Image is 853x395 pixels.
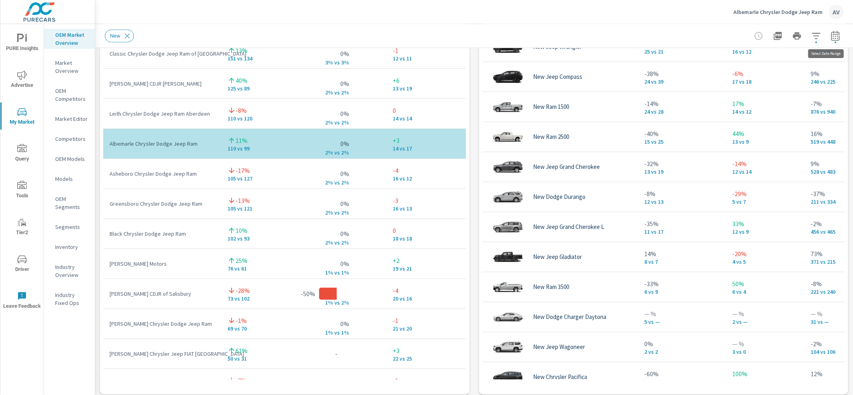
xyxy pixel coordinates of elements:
[492,95,524,119] img: glamour
[645,229,720,235] p: 11 vs 17
[393,46,459,55] p: -1
[393,325,459,332] p: 21 vs 20
[393,235,459,242] p: 18 vs 18
[492,275,524,299] img: glamour
[3,218,41,237] span: Tier2
[236,316,247,325] p: -1%
[733,189,798,199] p: -29%
[492,65,524,89] img: glamour
[338,89,357,96] p: s 2%
[733,309,798,319] p: — %
[733,69,798,78] p: -6%
[829,5,843,19] div: AV
[733,8,823,16] p: Albemarle Chrysler Dodge Jeep Ram
[341,319,350,329] p: 0%
[228,325,280,332] p: 69 vs 70
[645,309,720,319] p: — %
[55,195,88,211] p: OEM Segments
[645,339,720,349] p: 0%
[393,346,459,355] p: +3
[733,219,798,229] p: 33%
[645,168,720,175] p: 13 vs 19
[393,106,459,115] p: 0
[110,140,215,148] p: Albemarle Chrysler Dodge Jeep Ram
[110,350,215,358] p: [PERSON_NAME] Chrysler Jeep FIAT [GEOGRAPHIC_DATA]
[733,99,798,108] p: 17%
[533,343,585,351] p: New Jeep Wagoneer
[110,290,215,298] p: [PERSON_NAME] CDJR of Salisbury
[533,193,586,201] p: New Dodge Durango
[110,50,215,58] p: Classic Chrysler Dodge Jeep Ram of [GEOGRAPHIC_DATA]
[110,230,215,238] p: Black Chrysler Dodge Jeep Ram
[236,196,250,205] p: -13%
[228,115,280,122] p: 110 vs 120
[533,313,607,321] p: New Dodge Charger Daytona
[393,196,459,205] p: -3
[3,34,41,53] span: PURE Insights
[317,329,338,337] p: 1% v
[341,79,350,88] p: 0%
[44,29,95,49] div: OEM Market Overview
[3,70,41,90] span: Advertise
[393,376,459,385] p: -1
[645,249,720,259] p: 14%
[317,59,338,66] p: 3% v
[645,108,720,115] p: 24 vs 28
[3,291,41,311] span: Leave Feedback
[44,173,95,185] div: Models
[393,226,459,235] p: 0
[3,144,41,164] span: Query
[317,209,338,217] p: 2% v
[645,219,720,229] p: -35%
[44,57,95,77] div: Market Overview
[733,249,798,259] p: -20%
[645,78,720,85] p: 24 vs 39
[44,221,95,233] div: Segments
[44,153,95,165] div: OEM Models
[393,76,459,85] p: +6
[228,235,280,242] p: 102 vs 93
[492,335,524,359] img: glamour
[110,260,215,268] p: [PERSON_NAME] Motors
[645,379,720,385] p: 2 vs 5
[341,259,350,269] p: 0%
[733,48,798,55] p: 16 vs 12
[733,108,798,115] p: 14 vs 12
[236,346,248,355] p: 61%
[645,48,720,55] p: 25 vs 21
[733,138,798,145] p: 13 vs 9
[492,155,524,179] img: glamour
[317,269,338,277] p: 1% v
[110,110,215,118] p: Leith Chrysler Dodge Jeep Ram Aberdeen
[733,279,798,289] p: 50%
[228,175,280,182] p: 105 vs 127
[645,319,720,325] p: 5 vs —
[236,46,248,55] p: 13%
[341,229,350,239] p: 0%
[55,243,88,251] p: Inventory
[533,73,583,80] p: New Jeep Compass
[44,113,95,125] div: Market Editor
[533,253,582,261] p: New Jeep Gladiator
[338,239,357,247] p: s 2%
[317,119,338,126] p: 2% v
[338,299,357,307] p: s 2%
[492,215,524,239] img: glamour
[338,209,357,217] p: s 2%
[533,133,569,140] p: New Ram 2500
[55,135,88,143] p: Competitors
[393,205,459,212] p: 16 vs 13
[55,175,88,183] p: Models
[393,115,459,122] p: 14 vs 14
[393,316,459,325] p: -1
[236,256,248,265] p: 25%
[733,379,798,385] p: 2 vs 1
[492,305,524,329] img: glamour
[338,149,357,156] p: s 2%
[55,31,88,47] p: OEM Market Overview
[645,129,720,138] p: -40%
[341,169,350,178] p: 0%
[645,199,720,205] p: 12 vs 13
[44,133,95,145] div: Competitors
[733,339,798,349] p: — %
